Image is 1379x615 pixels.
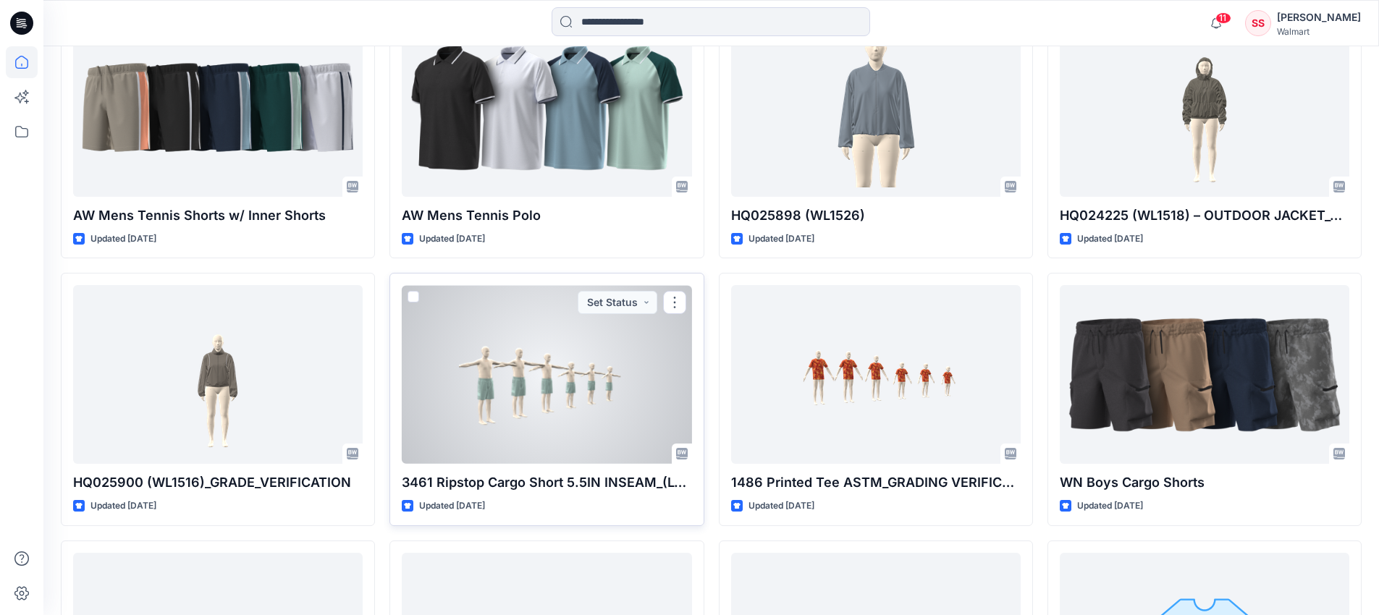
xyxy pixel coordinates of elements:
[1215,12,1231,24] span: 11
[1060,285,1349,464] a: WN Boys Cargo Shorts
[1277,9,1361,26] div: [PERSON_NAME]
[1060,18,1349,197] a: HQ024225 (WL1518) – OUTDOOR JACKET_GRADE VERIFICATION
[402,285,691,464] a: 3461 Ripstop Cargo Short 5.5IN INSEAM_(LY) ASTM_GRADING VERIFICATION
[731,472,1021,493] p: 1486 Printed Tee ASTM_GRADING VERIFICATION
[1060,205,1349,226] p: HQ024225 (WL1518) – OUTDOOR JACKET_GRADE VERIFICATION
[1060,472,1349,493] p: WN Boys Cargo Shorts
[1277,26,1361,37] div: Walmart
[402,472,691,493] p: 3461 Ripstop Cargo Short 5.5IN INSEAM_(LY) ASTM_GRADING VERIFICATION
[73,285,363,464] a: HQ025900 (WL1516)_GRADE_VERIFICATION
[402,18,691,197] a: AW Mens Tennis Polo
[73,205,363,226] p: AW Mens Tennis Shorts w/ Inner Shorts
[1245,10,1271,36] div: SS
[748,499,814,514] p: Updated [DATE]
[748,232,814,247] p: Updated [DATE]
[731,18,1021,197] a: HQ025898 (WL1526)
[731,205,1021,226] p: HQ025898 (WL1526)
[90,499,156,514] p: Updated [DATE]
[1077,499,1143,514] p: Updated [DATE]
[90,232,156,247] p: Updated [DATE]
[731,285,1021,464] a: 1486 Printed Tee ASTM_GRADING VERIFICATION
[419,499,485,514] p: Updated [DATE]
[1077,232,1143,247] p: Updated [DATE]
[73,18,363,197] a: AW Mens Tennis Shorts w/ Inner Shorts
[419,232,485,247] p: Updated [DATE]
[73,472,363,493] p: HQ025900 (WL1516)_GRADE_VERIFICATION
[402,205,691,226] p: AW Mens Tennis Polo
